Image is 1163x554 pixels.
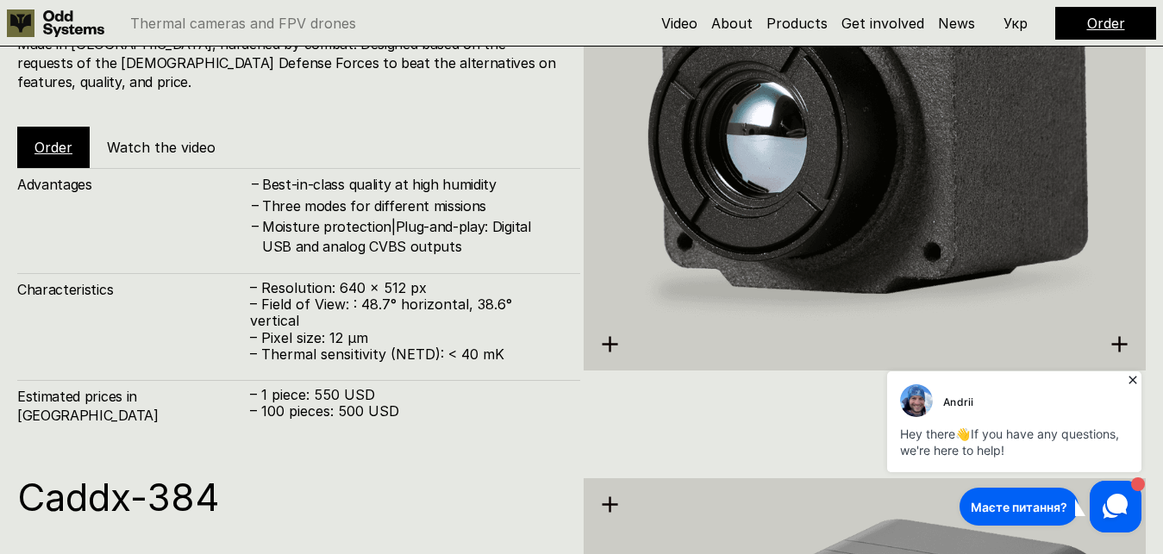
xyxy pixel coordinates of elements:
p: – 100 pieces: 500 USD [250,403,563,420]
a: Order [1087,15,1125,32]
p: – Pixel size: 12 µm [250,330,563,346]
p: – Thermal sensitivity (NETD): < 40 mK [250,346,563,363]
iframe: HelpCrunch [883,366,1146,537]
a: Video [661,15,697,32]
a: About [711,15,753,32]
p: Thermal cameras and FPV drones [130,16,356,30]
a: Products [766,15,828,32]
p: – 1000 pieces: 460 USD [250,420,563,436]
a: Get involved [841,15,924,32]
a: News [938,15,975,32]
h4: Advantages [17,175,250,194]
h4: Made in [GEOGRAPHIC_DATA], hardened by combat. Designed based on the requests of the [DEMOGRAPHIC... [17,34,563,92]
h4: – [252,216,259,235]
p: – 1 piece: 550 USD [250,387,563,403]
h4: Moisture protection|Plug-and-play: Digital USB and analog CVBS outputs [262,217,563,256]
h4: Three modes for different missions [262,196,563,215]
p: Укр [1004,16,1028,30]
h4: Best-in-class quality at high humidity [262,175,563,194]
h5: Watch the video [107,138,216,157]
h1: Caddx-384 [17,478,563,516]
a: Order [34,139,72,156]
h4: – [252,196,259,215]
p: – Field of View: : 48.7° horizontal, 38.6° vertical [250,296,563,329]
h4: – [252,174,259,193]
h4: Estimated prices in [GEOGRAPHIC_DATA] [17,387,250,426]
p: – Resolution: 640 x 512 px [250,280,563,296]
h4: Characteristics [17,280,250,299]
